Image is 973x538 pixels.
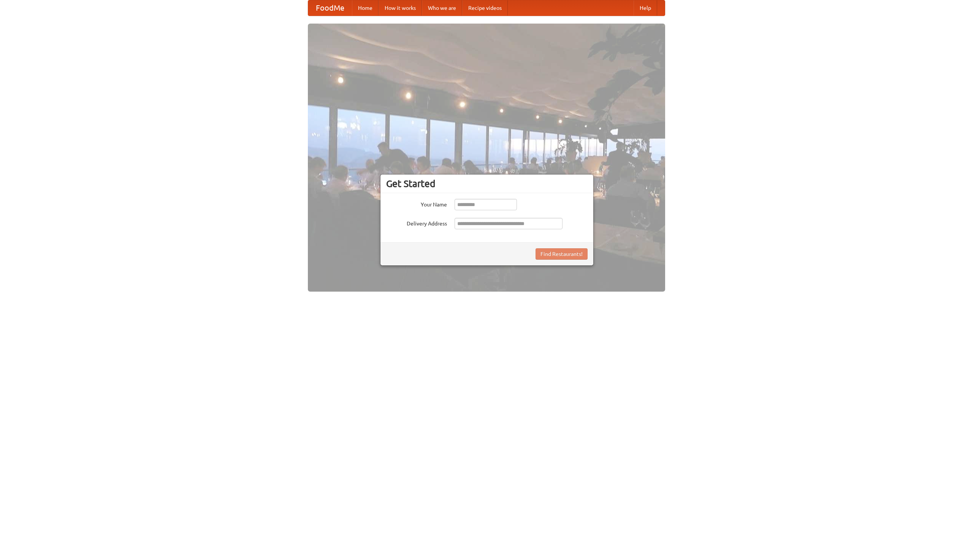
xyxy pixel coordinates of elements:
a: Help [634,0,657,16]
h3: Get Started [386,178,588,189]
label: Your Name [386,199,447,208]
a: Recipe videos [462,0,508,16]
a: Who we are [422,0,462,16]
a: How it works [379,0,422,16]
a: FoodMe [308,0,352,16]
label: Delivery Address [386,218,447,227]
a: Home [352,0,379,16]
button: Find Restaurants! [536,248,588,260]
